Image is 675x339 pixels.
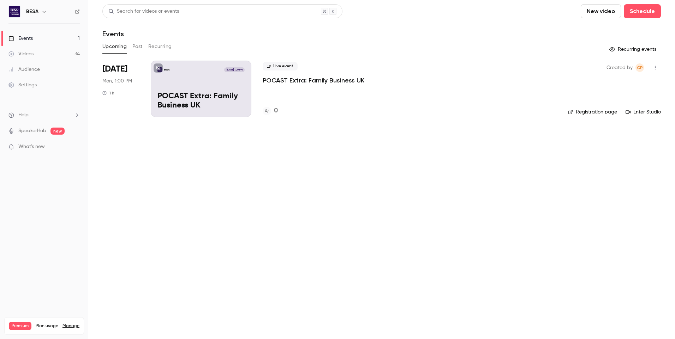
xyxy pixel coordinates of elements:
span: Mon, 1:00 PM [102,78,132,85]
span: What's new [18,143,45,150]
div: Search for videos or events [108,8,179,15]
h6: BESA [26,8,38,15]
span: Plan usage [36,323,58,329]
a: Registration page [568,109,617,116]
a: SpeakerHub [18,127,46,135]
li: help-dropdown-opener [8,111,80,119]
button: Upcoming [102,41,127,52]
h1: Events [102,30,124,38]
div: Events [8,35,33,42]
span: Created by [607,63,633,72]
div: Settings [8,81,37,88]
div: Videos [8,50,34,57]
img: BESA [9,6,20,17]
span: Help [18,111,29,119]
button: Schedule [624,4,661,18]
span: Live event [263,62,298,70]
button: Past [132,41,143,52]
p: POCAST Extra: Family Business UK [157,92,245,110]
button: Recurring events [606,44,661,55]
a: Enter Studio [626,109,661,116]
div: Sep 8 Mon, 1:00 PM (Europe/London) [102,61,139,117]
p: BESA [164,68,170,72]
span: [DATE] 1:00 PM [224,67,244,72]
a: POCAST Extra: Family Business UK [263,76,364,85]
span: new [50,128,65,135]
h4: 0 [274,106,278,116]
span: CP [637,63,643,72]
a: POCAST Extra: Family Business UKBESA[DATE] 1:00 PMPOCAST Extra: Family Business UK [151,61,251,117]
span: [DATE] [102,63,127,75]
span: Premium [9,322,31,330]
a: Manage [62,323,79,329]
div: Audience [8,66,40,73]
button: Recurring [148,41,172,52]
a: 0 [263,106,278,116]
div: 1 h [102,90,114,96]
button: New video [581,4,621,18]
span: Charlie Pierpoint [635,63,644,72]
